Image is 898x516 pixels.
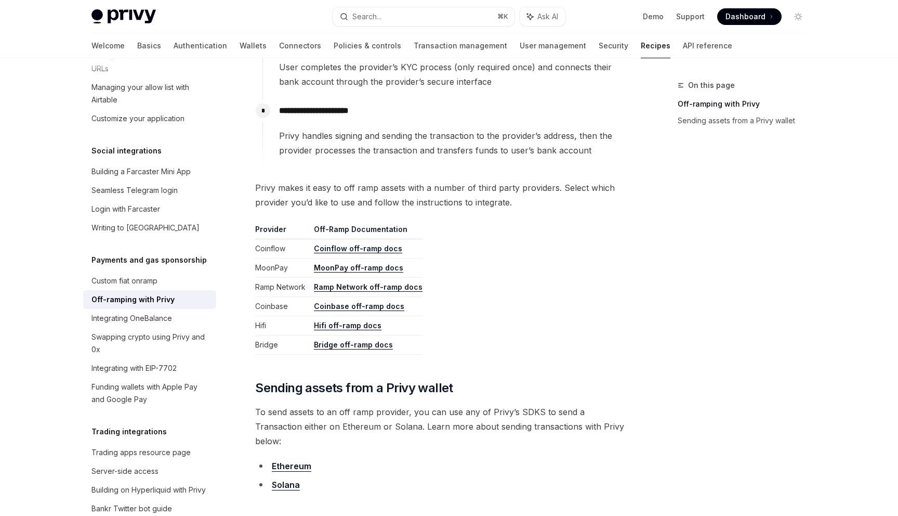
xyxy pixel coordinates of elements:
[333,7,514,26] button: Search...⌘K
[255,278,310,297] td: Ramp Network
[91,312,172,325] div: Integrating OneBalance
[91,254,207,266] h5: Payments and gas sponsorship
[91,33,125,58] a: Welcome
[83,181,216,200] a: Seamless Telegram login
[255,259,310,278] td: MoonPay
[314,340,393,350] a: Bridge off-ramp docs
[83,109,216,128] a: Customize your application
[520,7,565,26] button: Ask AI
[83,378,216,409] a: Funding wallets with Apple Pay and Google Pay
[91,9,156,24] img: light logo
[83,272,216,290] a: Custom fiat onramp
[255,316,310,336] td: Hifi
[717,8,782,25] a: Dashboard
[537,11,558,22] span: Ask AI
[334,33,401,58] a: Policies & controls
[91,184,178,197] div: Seamless Telegram login
[91,275,157,287] div: Custom fiat onramp
[520,33,586,58] a: User management
[91,446,191,459] div: Trading apps resource page
[91,484,206,496] div: Building on Hyperliquid with Privy
[314,263,403,273] a: MoonPay off-ramp docs
[83,359,216,378] a: Integrating with EIP-7702
[83,462,216,481] a: Server-side access
[676,11,705,22] a: Support
[83,162,216,181] a: Building a Farcaster Mini App
[91,381,210,406] div: Funding wallets with Apple Pay and Google Pay
[91,425,167,438] h5: Trading integrations
[314,302,404,311] a: Coinbase off-ramp docs
[352,10,381,23] div: Search...
[683,33,732,58] a: API reference
[91,145,162,157] h5: Social integrations
[414,33,507,58] a: Transaction management
[91,222,200,234] div: Writing to [GEOGRAPHIC_DATA]
[497,12,508,21] span: ⌘ K
[255,297,310,316] td: Coinbase
[83,200,216,218] a: Login with Farcaster
[91,293,175,306] div: Off-ramping with Privy
[83,328,216,359] a: Swapping crypto using Privy and 0x
[599,33,628,58] a: Security
[91,165,191,178] div: Building a Farcaster Mini App
[678,96,815,112] a: Off-ramping with Privy
[272,480,300,491] a: Solana
[255,239,310,259] td: Coinflow
[91,203,160,215] div: Login with Farcaster
[725,11,765,22] span: Dashboard
[255,380,453,396] span: Sending assets from a Privy wallet
[255,336,310,355] td: Bridge
[310,224,422,239] th: Off-Ramp Documentation
[279,60,629,89] span: User completes the provider’s KYC process (only required once) and connects their bank account th...
[790,8,807,25] button: Toggle dark mode
[91,112,184,125] div: Customize your application
[83,290,216,309] a: Off-ramping with Privy
[688,79,735,92] span: On this page
[83,443,216,462] a: Trading apps resource page
[83,309,216,328] a: Integrating OneBalance
[643,11,664,22] a: Demo
[314,282,422,292] a: Ramp Network off-ramp docs
[678,112,815,129] a: Sending assets from a Privy wallet
[314,321,381,330] a: Hifi off-ramp docs
[91,331,210,356] div: Swapping crypto using Privy and 0x
[174,33,227,58] a: Authentication
[83,78,216,109] a: Managing your allow list with Airtable
[91,81,210,106] div: Managing your allow list with Airtable
[91,465,159,478] div: Server-side access
[240,33,267,58] a: Wallets
[83,481,216,499] a: Building on Hyperliquid with Privy
[91,362,177,375] div: Integrating with EIP-7702
[83,218,216,237] a: Writing to [GEOGRAPHIC_DATA]
[255,405,630,448] span: To send assets to an off ramp provider, you can use any of Privy’s SDKS to send a Transaction eit...
[255,180,630,210] span: Privy makes it easy to off ramp assets with a number of third party providers. Select which provi...
[255,224,310,239] th: Provider
[279,33,321,58] a: Connectors
[272,461,311,472] a: Ethereum
[279,128,629,158] span: Privy handles signing and sending the transaction to the provider’s address, then the provider pr...
[137,33,161,58] a: Basics
[641,33,670,58] a: Recipes
[314,244,402,253] a: Coinflow off-ramp docs
[91,502,172,515] div: Bankr Twitter bot guide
